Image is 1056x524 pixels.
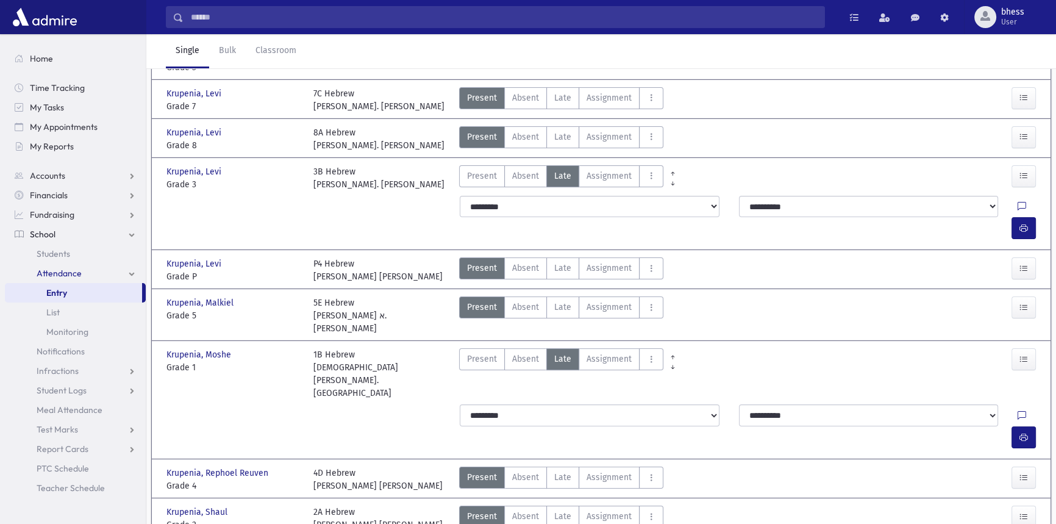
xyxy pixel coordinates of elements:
span: Assignment [587,170,632,182]
span: Present [467,471,497,484]
span: School [30,229,55,240]
span: Meal Attendance [37,404,102,415]
span: Present [467,92,497,104]
span: Krupenia, Moshe [166,348,234,361]
span: Financials [30,190,68,201]
a: Fundraising [5,205,146,224]
span: Grade 7 [166,100,301,113]
a: Attendance [5,264,146,283]
a: Time Tracking [5,78,146,98]
span: Home [30,53,53,64]
span: Late [554,170,571,182]
span: Present [467,510,497,523]
span: My Reports [30,141,74,152]
div: AttTypes [459,165,663,191]
span: Late [554,92,571,104]
a: Test Marks [5,420,146,439]
span: Absent [512,170,539,182]
a: Meal Attendance [5,400,146,420]
span: My Appointments [30,121,98,132]
span: Present [467,353,497,365]
div: 5E Hebrew [PERSON_NAME] א. [PERSON_NAME] [313,296,448,335]
span: Krupenia, Levi [166,87,224,100]
a: My Appointments [5,117,146,137]
a: Bulk [209,34,246,68]
span: Monitoring [46,326,88,337]
span: Teacher Schedule [37,483,105,493]
span: Assignment [587,262,632,275]
a: Students [5,244,146,264]
span: Infractions [37,365,79,376]
span: Krupenia, Rephoel Reuven [166,467,271,479]
span: Assignment [587,471,632,484]
span: Grade 5 [166,309,301,322]
span: Attendance [37,268,82,279]
span: Krupenia, Levi [166,165,224,178]
a: Notifications [5,342,146,361]
span: Assignment [587,92,632,104]
span: Present [467,262,497,275]
span: Test Marks [37,424,78,435]
span: Entry [46,287,67,298]
span: Present [467,131,497,143]
span: Krupenia, Levi [166,257,224,270]
a: Accounts [5,166,146,185]
span: Grade 8 [166,139,301,152]
span: Krupenia, Malkiel [166,296,236,309]
div: AttTypes [459,348,663,400]
span: Grade 4 [166,479,301,492]
div: AttTypes [459,296,663,335]
a: School [5,224,146,244]
span: Student Logs [37,385,87,396]
span: Late [554,262,571,275]
a: Home [5,49,146,68]
input: Search [184,6,824,28]
div: 3B Hebrew [PERSON_NAME]. [PERSON_NAME] [313,165,444,191]
a: My Reports [5,137,146,156]
span: User [1001,17,1024,27]
a: Teacher Schedule [5,478,146,498]
span: Present [467,170,497,182]
a: Financials [5,185,146,205]
span: Late [554,471,571,484]
div: 8A Hebrew [PERSON_NAME]. [PERSON_NAME] [313,126,444,152]
span: Time Tracking [30,82,85,93]
span: Fundraising [30,209,74,220]
div: AttTypes [459,257,663,283]
span: My Tasks [30,102,64,113]
span: Late [554,131,571,143]
div: AttTypes [459,87,663,113]
span: Absent [512,301,539,314]
a: Report Cards [5,439,146,459]
div: 7C Hebrew [PERSON_NAME]. [PERSON_NAME] [313,87,444,113]
span: List [46,307,60,318]
div: AttTypes [459,126,663,152]
span: Assignment [587,301,632,314]
span: Late [554,353,571,365]
span: Report Cards [37,443,88,454]
span: bhess [1001,7,1024,17]
a: PTC Schedule [5,459,146,478]
span: Students [37,248,70,259]
a: Classroom [246,34,306,68]
a: Entry [5,283,142,303]
a: Infractions [5,361,146,381]
a: Monitoring [5,322,146,342]
a: List [5,303,146,322]
span: Notifications [37,346,85,357]
span: Krupenia, Shaul [166,506,230,519]
div: 4D Hebrew [PERSON_NAME] [PERSON_NAME] [313,467,443,492]
a: Student Logs [5,381,146,400]
span: Accounts [30,170,65,181]
a: My Tasks [5,98,146,117]
span: Grade 3 [166,178,301,191]
span: PTC Schedule [37,463,89,474]
span: Grade 1 [166,361,301,374]
div: P4 Hebrew [PERSON_NAME] [PERSON_NAME] [313,257,443,283]
div: 1B Hebrew [DEMOGRAPHIC_DATA][PERSON_NAME]. [GEOGRAPHIC_DATA] [313,348,448,400]
img: AdmirePro [10,5,80,29]
span: Late [554,301,571,314]
span: Krupenia, Levi [166,126,224,139]
span: Absent [512,510,539,523]
span: Absent [512,471,539,484]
